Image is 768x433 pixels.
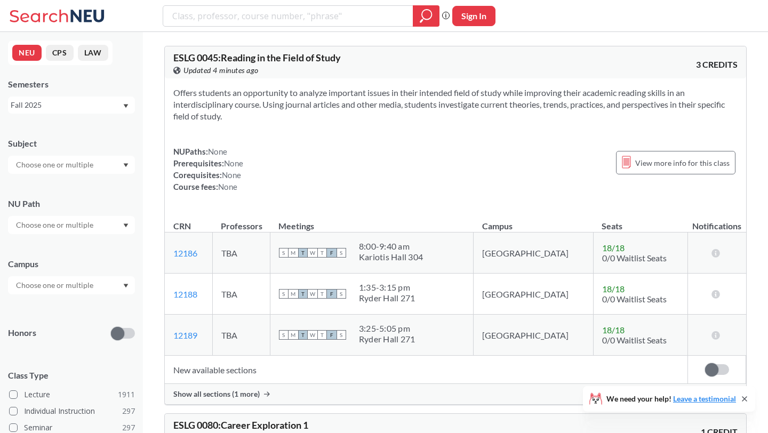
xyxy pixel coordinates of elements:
[165,384,746,404] div: Show all sections (1 more)
[8,78,135,90] div: Semesters
[11,158,100,171] input: Choose one or multiple
[298,289,308,299] span: T
[171,7,405,25] input: Class, professor, course number, "phrase"
[337,289,346,299] span: S
[474,232,594,274] td: [GEOGRAPHIC_DATA]
[8,97,135,114] div: Fall 2025Dropdown arrow
[602,294,667,304] span: 0/0 Waitlist Seats
[289,289,298,299] span: M
[173,419,308,431] span: ESLG 0080 : Career Exploration 1
[327,248,337,258] span: F
[270,210,473,232] th: Meetings
[224,158,243,168] span: None
[173,87,738,122] section: Offers students an opportunity to analyze important issues in their intended field of study while...
[308,248,317,258] span: W
[8,370,135,381] span: Class Type
[452,6,495,26] button: Sign In
[317,330,327,340] span: T
[165,356,688,384] td: New available sections
[11,99,122,111] div: Fall 2025
[222,170,241,180] span: None
[289,330,298,340] span: M
[9,404,135,418] label: Individual Instruction
[123,284,129,288] svg: Dropdown arrow
[474,274,594,315] td: [GEOGRAPHIC_DATA]
[359,334,415,344] div: Ryder Hall 271
[327,289,337,299] span: F
[8,216,135,234] div: Dropdown arrow
[413,5,439,27] div: magnifying glass
[8,258,135,270] div: Campus
[359,282,415,293] div: 1:35 - 3:15 pm
[12,45,42,61] button: NEU
[289,248,298,258] span: M
[8,138,135,149] div: Subject
[11,219,100,231] input: Choose one or multiple
[317,248,327,258] span: T
[123,223,129,228] svg: Dropdown arrow
[173,52,341,63] span: ESLG 0045 : Reading in the Field of Study
[173,289,197,299] a: 12188
[474,210,594,232] th: Campus
[11,279,100,292] input: Choose one or multiple
[118,389,135,400] span: 1911
[8,327,36,339] p: Honors
[279,330,289,340] span: S
[212,315,270,356] td: TBA
[8,156,135,174] div: Dropdown arrow
[123,104,129,108] svg: Dropdown arrow
[359,252,423,262] div: Kariotis Hall 304
[673,394,736,403] a: Leave a testimonial
[173,248,197,258] a: 12186
[183,65,259,76] span: Updated 4 minutes ago
[8,198,135,210] div: NU Path
[279,248,289,258] span: S
[46,45,74,61] button: CPS
[78,45,108,61] button: LAW
[602,284,625,294] span: 18 / 18
[173,220,191,232] div: CRN
[298,330,308,340] span: T
[420,9,433,23] svg: magnifying glass
[279,289,289,299] span: S
[212,210,270,232] th: Professors
[9,388,135,402] label: Lecture
[308,289,317,299] span: W
[359,293,415,303] div: Ryder Hall 271
[8,276,135,294] div: Dropdown arrow
[593,210,687,232] th: Seats
[337,330,346,340] span: S
[173,389,260,399] span: Show all sections (1 more)
[602,325,625,335] span: 18 / 18
[359,241,423,252] div: 8:00 - 9:40 am
[173,330,197,340] a: 12189
[337,248,346,258] span: S
[298,248,308,258] span: T
[327,330,337,340] span: F
[308,330,317,340] span: W
[317,289,327,299] span: T
[688,210,746,232] th: Notifications
[474,315,594,356] td: [GEOGRAPHIC_DATA]
[602,335,667,345] span: 0/0 Waitlist Seats
[212,232,270,274] td: TBA
[173,146,243,193] div: NUPaths: Prerequisites: Corequisites: Course fees:
[218,182,237,191] span: None
[122,405,135,417] span: 297
[696,59,738,70] span: 3 CREDITS
[602,253,667,263] span: 0/0 Waitlist Seats
[123,163,129,167] svg: Dropdown arrow
[635,156,730,170] span: View more info for this class
[606,395,736,403] span: We need your help!
[212,274,270,315] td: TBA
[208,147,227,156] span: None
[602,243,625,253] span: 18 / 18
[359,323,415,334] div: 3:25 - 5:05 pm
